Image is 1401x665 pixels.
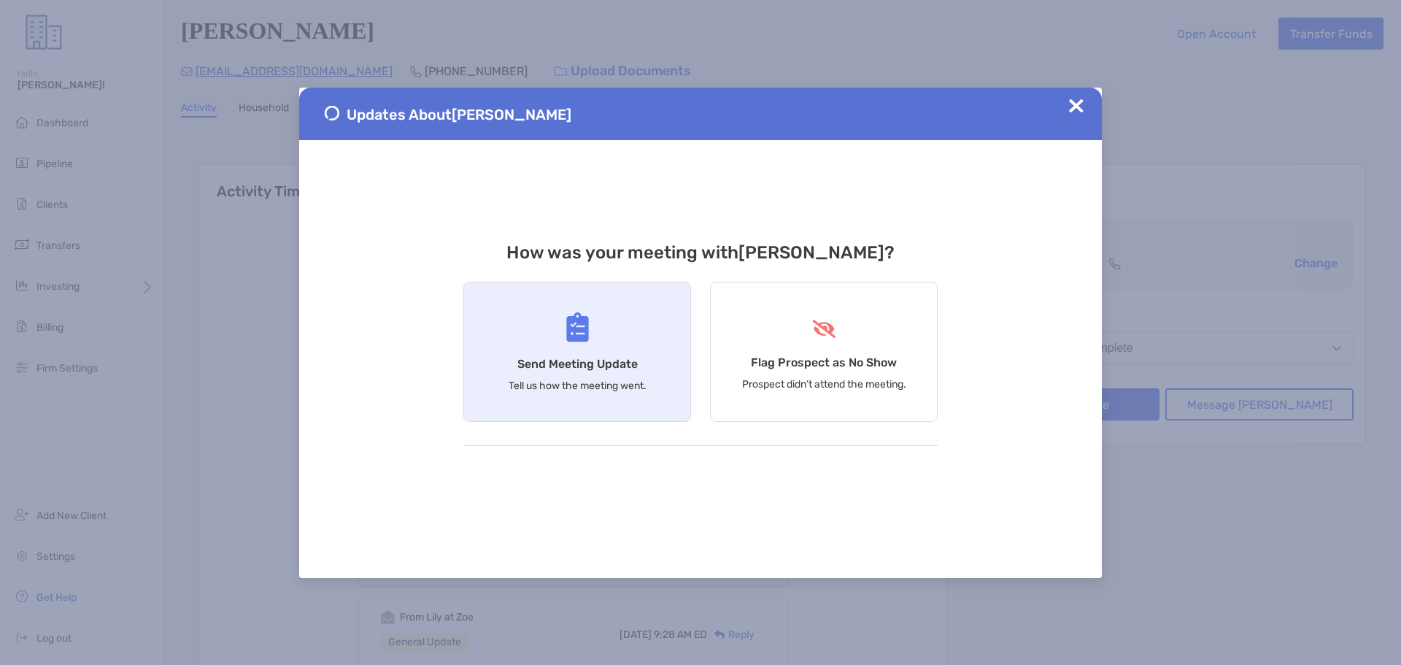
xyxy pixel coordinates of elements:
img: Close Updates Zoe [1069,99,1084,113]
img: Send Meeting Update [566,312,589,342]
h3: How was your meeting with [PERSON_NAME] ? [463,242,938,263]
h4: Send Meeting Update [517,357,638,371]
p: Tell us how the meeting went. [509,380,647,392]
img: Send Meeting Update 1 [325,106,339,120]
span: Updates About [PERSON_NAME] [347,106,571,123]
img: Flag Prospect as No Show [811,320,838,338]
h4: Flag Prospect as No Show [751,355,897,369]
p: Prospect didn’t attend the meeting. [742,378,906,391]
